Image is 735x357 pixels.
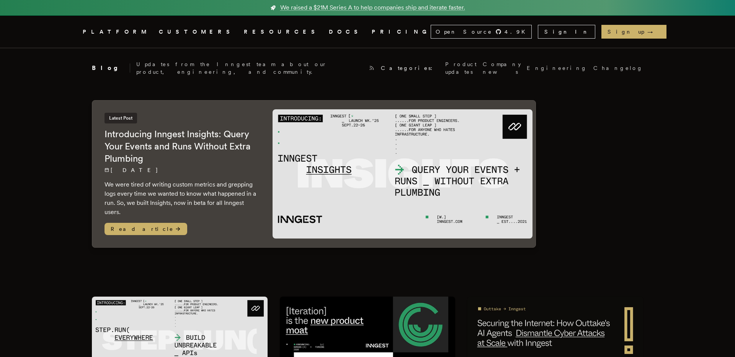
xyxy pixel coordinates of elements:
[92,100,536,248] a: Latest PostIntroducing Inngest Insights: Query Your Events and Runs Without Extra Plumbing[DATE] ...
[372,27,431,37] a: PRICING
[381,64,439,72] span: Categories:
[538,25,595,39] a: Sign In
[329,27,363,37] a: DOCS
[105,166,257,174] p: [DATE]
[280,3,465,12] span: We raised a $21M Series A to help companies ship and iterate faster.
[593,64,643,72] a: Changelog
[92,63,130,73] h2: Blog
[483,60,521,76] a: Company news
[159,27,235,37] a: CUSTOMERS
[61,16,674,48] nav: Global
[601,25,666,39] a: Sign up
[436,28,492,36] span: Open Source
[105,223,187,235] span: Read article
[83,27,150,37] button: PLATFORM
[105,128,257,165] h2: Introducing Inngest Insights: Query Your Events and Runs Without Extra Plumbing
[244,27,320,37] button: RESOURCES
[647,28,660,36] span: →
[445,60,477,76] a: Product updates
[527,64,587,72] a: Engineering
[136,60,363,76] p: Updates from the Inngest team about our product, engineering, and community.
[505,28,530,36] span: 4.9 K
[105,180,257,217] p: We were tired of writing custom metrics and grepping logs every time we wanted to know what happe...
[273,109,532,239] img: Featured image for Introducing Inngest Insights: Query Your Events and Runs Without Extra Plumbin...
[105,113,137,123] span: Latest Post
